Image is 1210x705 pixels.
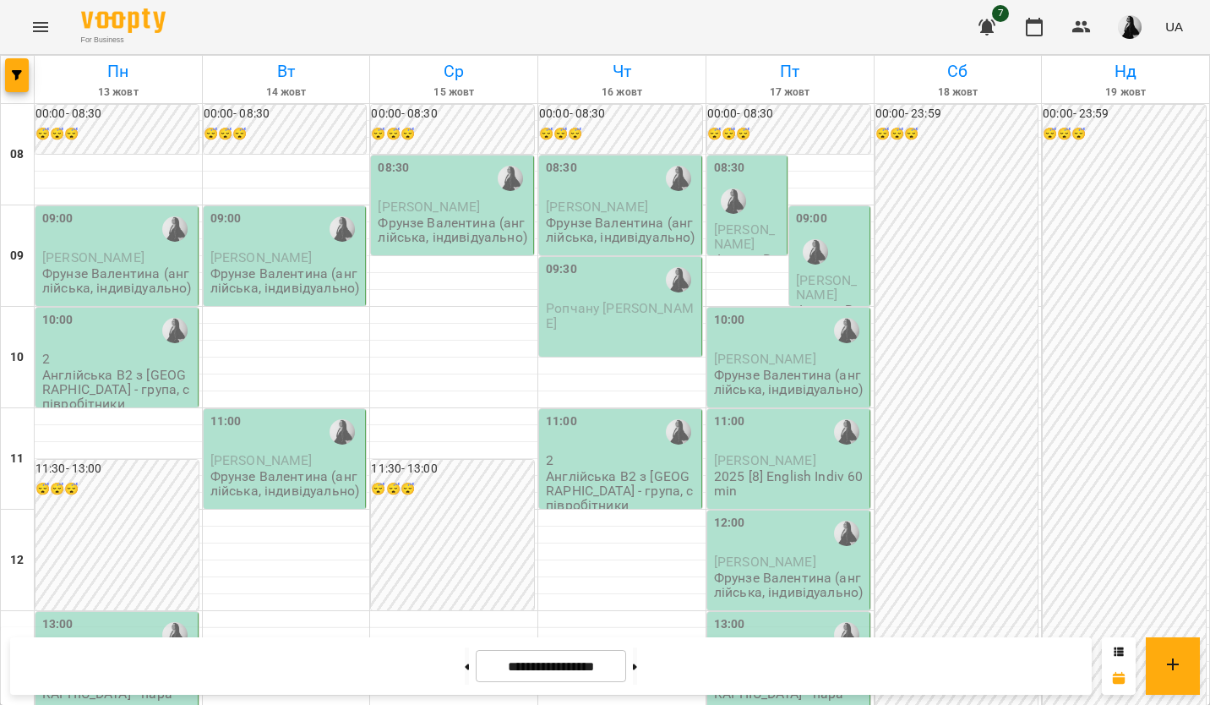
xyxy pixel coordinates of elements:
span: [PERSON_NAME] [796,272,857,303]
p: Англійська В2 з [GEOGRAPHIC_DATA] - група, співробітники [42,368,194,412]
span: 7 [992,5,1009,22]
h6: Чт [541,58,703,85]
h6: 😴😴😴 [35,125,199,144]
img: Фрунзе Валентина Сергіївна (а) [330,216,355,242]
span: For Business [81,35,166,46]
label: 10:00 [42,311,74,330]
h6: 😴😴😴 [371,125,534,144]
h6: 😴😴😴 [875,125,1038,144]
h6: 😴😴😴 [35,480,199,499]
h6: 00:00 - 08:30 [35,105,199,123]
h6: 08 [10,145,24,164]
label: 09:30 [546,260,577,279]
span: [PERSON_NAME] [714,554,816,570]
button: UA [1158,11,1190,42]
img: Фрунзе Валентина Сергіївна (а) [162,216,188,242]
p: Фрунзе Валентина (англійська, індивідуально) [796,303,865,375]
h6: 00:00 - 08:30 [204,105,367,123]
h6: 00:00 - 23:59 [1043,105,1206,123]
h6: Пт [709,58,871,85]
img: Фрунзе Валентина Сергіївна (а) [834,318,859,343]
h6: 😴😴😴 [539,125,702,144]
h6: 😴😴😴 [707,125,870,144]
p: Фрунзе Валентина (англійська, індивідуально) [378,216,530,245]
label: 09:00 [210,210,242,228]
label: 12:00 [714,514,745,533]
label: 13:00 [714,615,745,634]
h6: Ср [373,58,535,85]
img: Фрунзе Валентина Сергіївна (а) [330,419,355,445]
h6: Нд [1044,58,1207,85]
img: Фрунзе Валентина Сергіївна (а) [834,622,859,648]
label: 08:30 [378,159,409,178]
img: Фрунзе Валентина Сергіївна (а) [162,318,188,343]
span: [PERSON_NAME] [546,199,648,215]
span: [PERSON_NAME] [210,249,313,265]
h6: 😴😴😴 [1043,125,1206,144]
span: UA [1165,18,1183,36]
p: 2025 [8] English Indiv 60 min [714,469,866,499]
h6: 13 жовт [37,85,199,101]
h6: Пн [37,58,199,85]
h6: 15 жовт [373,85,535,101]
p: Фрунзе Валентина (англійська, індивідуально) [210,469,362,499]
h6: 14 жовт [205,85,368,101]
h6: 11:30 - 13:00 [35,460,199,478]
h6: 16 жовт [541,85,703,101]
img: Фрунзе Валентина Сергіївна (а) [803,239,828,265]
label: 11:00 [714,413,745,431]
p: 2 [42,352,194,366]
p: 2 [546,453,698,467]
h6: 18 жовт [877,85,1039,101]
h6: 11:30 - 13:00 [371,460,534,478]
p: Фрунзе Валентина (англійська, індивідуально) [42,266,194,296]
h6: 19 жовт [1044,85,1207,101]
h6: 00:00 - 08:30 [707,105,870,123]
img: Фрунзе Валентина Сергіївна (а) [834,419,859,445]
p: Англійська В2 з [GEOGRAPHIC_DATA] - група, співробітники [546,469,698,513]
h6: Вт [205,58,368,85]
span: [PERSON_NAME] [714,221,775,252]
h6: 11 [10,450,24,468]
label: 08:30 [714,159,745,178]
span: [PERSON_NAME] [378,199,480,215]
img: Фрунзе Валентина Сергіївна (а) [666,166,691,191]
h6: 00:00 - 08:30 [539,105,702,123]
img: Фрунзе Валентина Сергіївна (а) [498,166,523,191]
h6: 12 [10,551,24,570]
h6: 10 [10,348,24,367]
p: Фрунзе Валентина (англійська, індивідуально) [210,266,362,296]
img: a8a45f5fed8cd6bfe970c81335813bd9.jpg [1118,15,1142,39]
button: Menu [20,7,61,47]
label: 08:30 [546,159,577,178]
img: Voopty Logo [81,8,166,33]
p: Фрунзе Валентина (англійська, індивідуально) [714,571,866,600]
h6: 😴😴😴 [204,125,367,144]
label: 13:00 [42,615,74,634]
span: [PERSON_NAME] [210,452,313,468]
h6: 00:00 - 08:30 [371,105,534,123]
label: 09:00 [42,210,74,228]
span: [PERSON_NAME] [714,452,816,468]
div: Фрунзе Валентина Сергіївна (а) [834,521,859,546]
img: Фрунзе Валентина Сергіївна (а) [666,419,691,445]
h6: Сб [877,58,1039,85]
img: Фрунзе Валентина Сергіївна (а) [162,622,188,648]
img: Фрунзе Валентина Сергіївна (а) [666,267,691,292]
label: 11:00 [210,413,242,431]
div: Фрунзе Валентина Сергіївна (а) [721,189,746,214]
h6: 😴😴😴 [371,480,534,499]
p: Фрунзе Валентина (англійська, індивідуально) [714,252,783,325]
